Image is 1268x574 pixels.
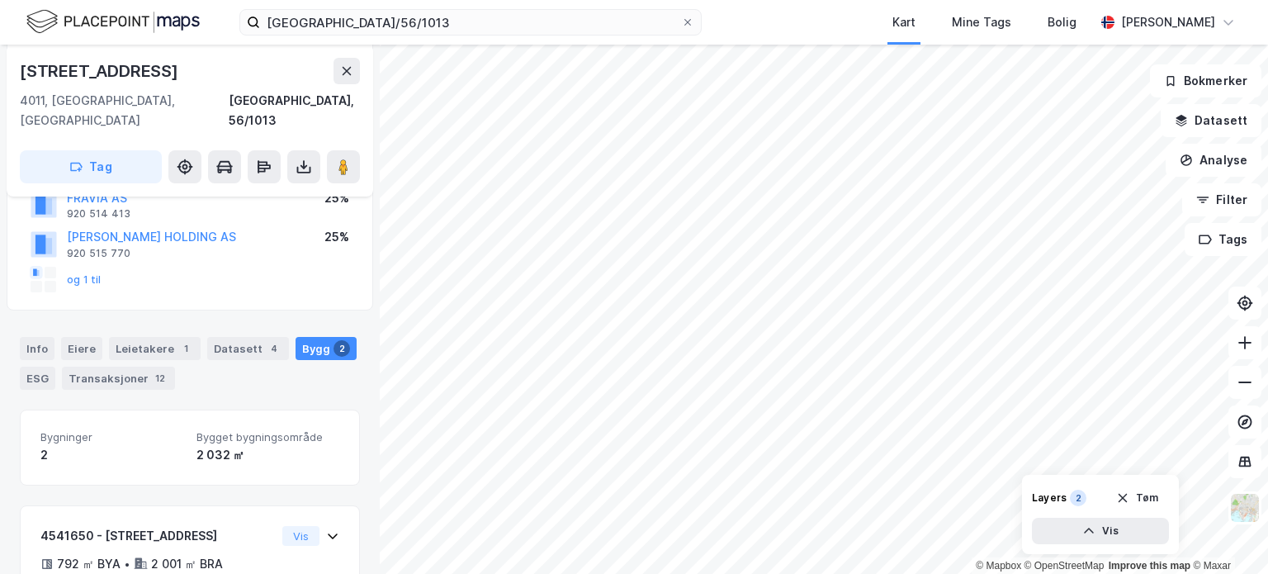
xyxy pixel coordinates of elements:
[1161,104,1261,137] button: Datasett
[196,445,339,465] div: 2 032 ㎡
[57,554,121,574] div: 792 ㎡ BYA
[296,337,357,360] div: Bygg
[1185,495,1268,574] iframe: Chat Widget
[61,337,102,360] div: Eiere
[1070,490,1086,506] div: 2
[40,445,183,465] div: 2
[260,10,681,35] input: Søk på adresse, matrikkel, gårdeiere, leietakere eller personer
[67,247,130,260] div: 920 515 770
[229,91,360,130] div: [GEOGRAPHIC_DATA], 56/1013
[1185,223,1261,256] button: Tags
[152,370,168,387] div: 12
[892,12,916,32] div: Kart
[1185,495,1268,574] div: Kontrollprogram for chat
[266,340,282,357] div: 4
[1109,560,1190,572] a: Improve this map
[1105,485,1169,511] button: Tøm
[324,227,349,247] div: 25%
[196,430,339,444] span: Bygget bygningsområde
[20,91,229,130] div: 4011, [GEOGRAPHIC_DATA], [GEOGRAPHIC_DATA]
[20,58,182,84] div: [STREET_ADDRESS]
[124,557,130,571] div: •
[151,554,223,574] div: 2 001 ㎡ BRA
[67,207,130,221] div: 920 514 413
[177,340,194,357] div: 1
[62,367,175,390] div: Transaksjoner
[109,337,201,360] div: Leietakere
[20,150,162,183] button: Tag
[40,526,276,546] div: 4541650 - [STREET_ADDRESS]
[976,560,1021,572] a: Mapbox
[334,340,350,357] div: 2
[1048,12,1076,32] div: Bolig
[1032,491,1067,505] div: Layers
[282,526,319,546] button: Vis
[1150,64,1261,97] button: Bokmerker
[1166,144,1261,177] button: Analyse
[26,7,200,36] img: logo.f888ab2527a4732fd821a326f86c7f29.svg
[1229,492,1261,524] img: Z
[207,337,289,360] div: Datasett
[40,430,183,444] span: Bygninger
[1024,560,1105,572] a: OpenStreetMap
[952,12,1011,32] div: Mine Tags
[1182,183,1261,216] button: Filter
[20,367,55,390] div: ESG
[1032,518,1169,544] button: Vis
[20,337,54,360] div: Info
[1121,12,1215,32] div: [PERSON_NAME]
[324,188,349,208] div: 25%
